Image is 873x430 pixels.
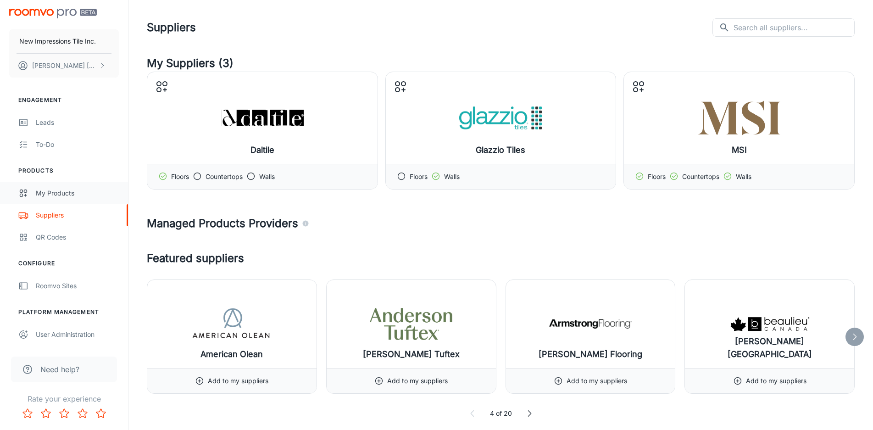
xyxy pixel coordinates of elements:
[36,210,119,220] div: Suppliers
[734,18,855,37] input: Search all suppliers...
[648,172,666,182] p: Floors
[549,306,632,342] img: Armstrong Flooring
[208,376,268,386] p: Add to my suppliers
[36,232,119,242] div: QR Codes
[736,172,751,182] p: Walls
[9,29,119,53] button: New Impressions Tile Inc.
[206,172,243,182] p: Countertops
[55,404,73,423] button: Rate 3 star
[692,335,847,361] h6: [PERSON_NAME] [GEOGRAPHIC_DATA]
[9,54,119,78] button: [PERSON_NAME] [PERSON_NAME]
[746,376,806,386] p: Add to my suppliers
[9,9,97,18] img: Roomvo PRO Beta
[410,172,428,182] p: Floors
[36,140,119,150] div: To-do
[147,19,196,36] h1: Suppliers
[37,404,55,423] button: Rate 2 star
[728,306,811,342] img: Beaulieu Canada
[387,376,448,386] p: Add to my suppliers
[36,281,119,291] div: Roomvo Sites
[363,348,460,361] h6: [PERSON_NAME] Tuftex
[171,172,189,182] p: Floors
[147,250,855,267] h4: Featured suppliers
[370,306,452,342] img: Anderson Tuftex
[73,404,92,423] button: Rate 4 star
[7,393,121,404] p: Rate your experience
[539,348,642,361] h6: [PERSON_NAME] Flooring
[36,188,119,198] div: My Products
[302,215,309,232] div: Agencies and suppliers who work with us to automatically identify the specific products you carry
[147,55,855,72] h4: My Suppliers (3)
[40,364,79,375] span: Need help?
[682,172,719,182] p: Countertops
[490,408,512,419] p: 4 of 20
[190,306,273,342] img: American Olean
[200,348,263,361] h6: American Olean
[18,404,37,423] button: Rate 1 star
[92,404,110,423] button: Rate 5 star
[444,172,460,182] p: Walls
[147,215,855,232] h4: Managed Products Providers
[32,61,97,71] p: [PERSON_NAME] [PERSON_NAME]
[567,376,627,386] p: Add to my suppliers
[36,329,119,340] div: User Administration
[259,172,275,182] p: Walls
[36,117,119,128] div: Leads
[19,36,96,46] p: New Impressions Tile Inc.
